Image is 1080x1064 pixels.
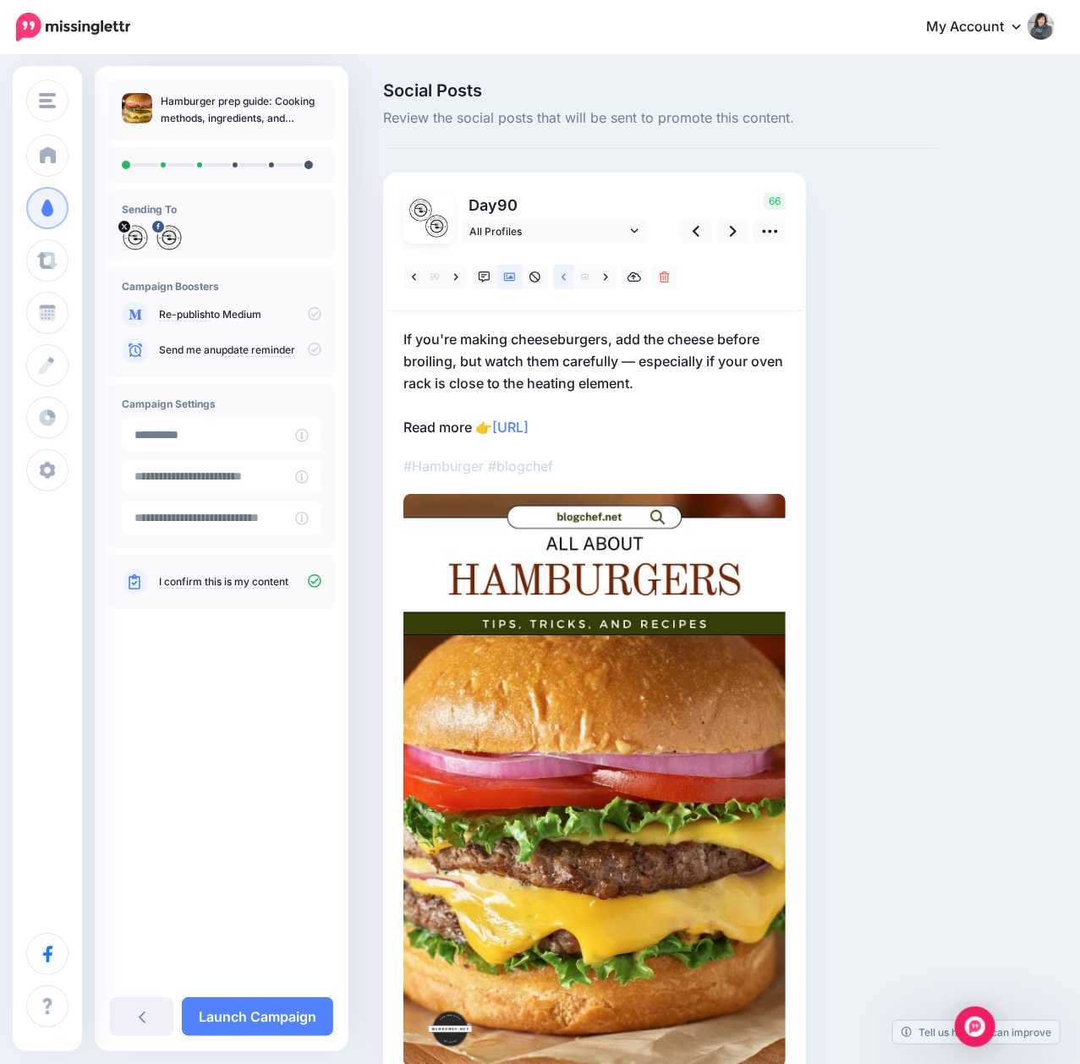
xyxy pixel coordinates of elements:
[764,193,786,210] span: 66
[156,224,183,251] img: 322407243_2221503764719195_4529264541362594005_n-bsa128990.jpg
[383,107,939,129] span: Review the social posts that will be sent to promote this content.
[497,196,518,214] span: 90
[461,219,647,244] a: All Profiles
[161,93,321,127] p: Hamburger prep guide: Cooking methods, ingredients, and recipes
[159,308,211,321] a: Re-publish
[403,455,786,477] p: #Hamburger #blogchef
[461,193,650,217] p: Day
[122,203,321,216] h4: Sending To
[383,82,939,99] span: Social Posts
[159,343,321,358] p: Send me an
[403,328,786,438] p: If you're making cheeseburgers, add the cheese before broiling, but watch them carefully — especi...
[122,280,321,293] h4: Campaign Boosters
[122,93,152,123] img: 4e39a07fdf83f6250f33a506fb522e41_thumb.jpg
[122,398,321,410] h4: Campaign Settings
[39,93,56,108] img: menu.png
[122,224,149,251] img: nFcq67hu-73876.jpg
[408,198,433,222] img: nFcq67hu-73876.jpg
[492,419,529,436] a: [URL]
[425,214,449,239] img: 322407243_2221503764719195_4529264541362594005_n-bsa128990.jpg
[955,1006,995,1047] div: Open Intercom Messenger
[216,343,295,357] a: update reminder
[159,307,321,322] p: to Medium
[16,13,130,41] img: Missinglettr
[159,575,288,589] a: I confirm this is my content
[909,7,1055,48] a: My Account
[893,1021,1060,1044] a: Tell us how we can improve
[469,222,627,240] span: All Profiles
